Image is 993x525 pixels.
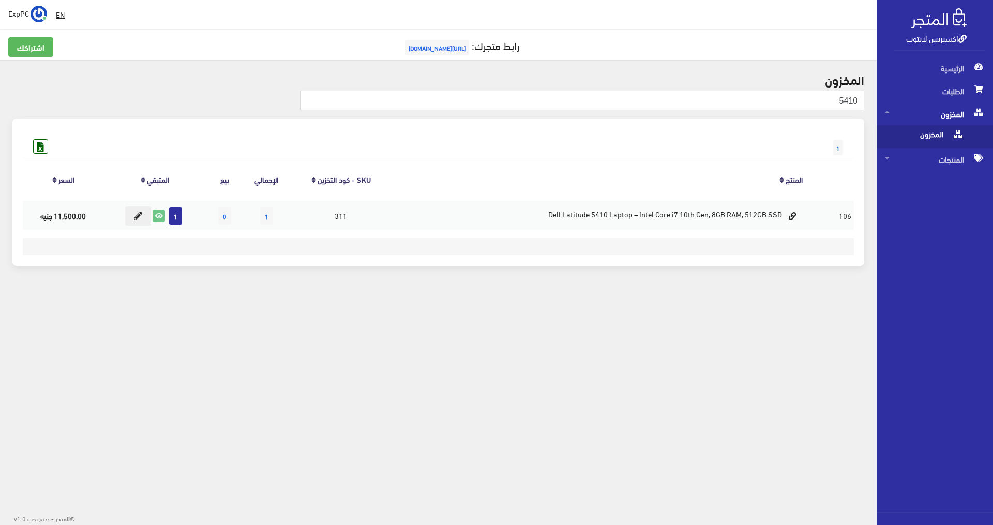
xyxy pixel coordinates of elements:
[836,201,854,230] td: 106
[31,6,47,22] img: ...
[877,148,993,171] a: المنتجات
[786,172,803,186] a: المنتج
[290,201,393,230] td: 311
[833,140,843,155] span: 1
[169,207,182,225] span: 1
[885,148,985,171] span: المنتجات
[12,72,864,86] h2: المخزون
[12,454,52,493] iframe: Drift Widget Chat Controller
[260,207,273,225] span: 1
[300,91,864,110] input: بحث ( SKU - كود التخزين, الإسم, الموديل, السعر )...
[885,125,964,148] span: المخزون
[8,37,53,57] a: اشتراكك
[244,158,290,201] th: اﻹجمالي
[393,201,806,230] td: Dell Latitude 5410 Laptop – Intel Core i7 10th Gen, 8GB RAM, 512GB SSD
[906,31,967,46] a: اكسبريس لابتوب
[55,514,70,523] strong: المتجر
[4,512,75,525] div: ©
[877,57,993,80] a: الرئيسية
[885,57,985,80] span: الرئيسية
[147,172,169,186] a: المتبقي
[14,513,54,524] span: - صنع بحب v1.0
[8,7,29,20] span: ExpPC
[206,158,244,201] th: بيع
[318,172,371,186] a: SKU - كود التخزين
[8,5,47,22] a: ... ExpPC
[885,103,985,125] span: المخزون
[58,172,74,186] a: السعر
[885,80,985,103] span: الطلبات
[877,103,993,125] a: المخزون
[405,40,469,55] span: [URL][DOMAIN_NAME]
[52,5,69,24] a: EN
[56,8,65,21] u: EN
[877,80,993,103] a: الطلبات
[403,36,519,55] a: رابط متجرك:[URL][DOMAIN_NAME]
[23,201,103,230] td: 11,500.00 جنيه
[218,207,231,225] span: 0
[911,8,967,28] img: .
[877,125,993,148] a: المخزون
